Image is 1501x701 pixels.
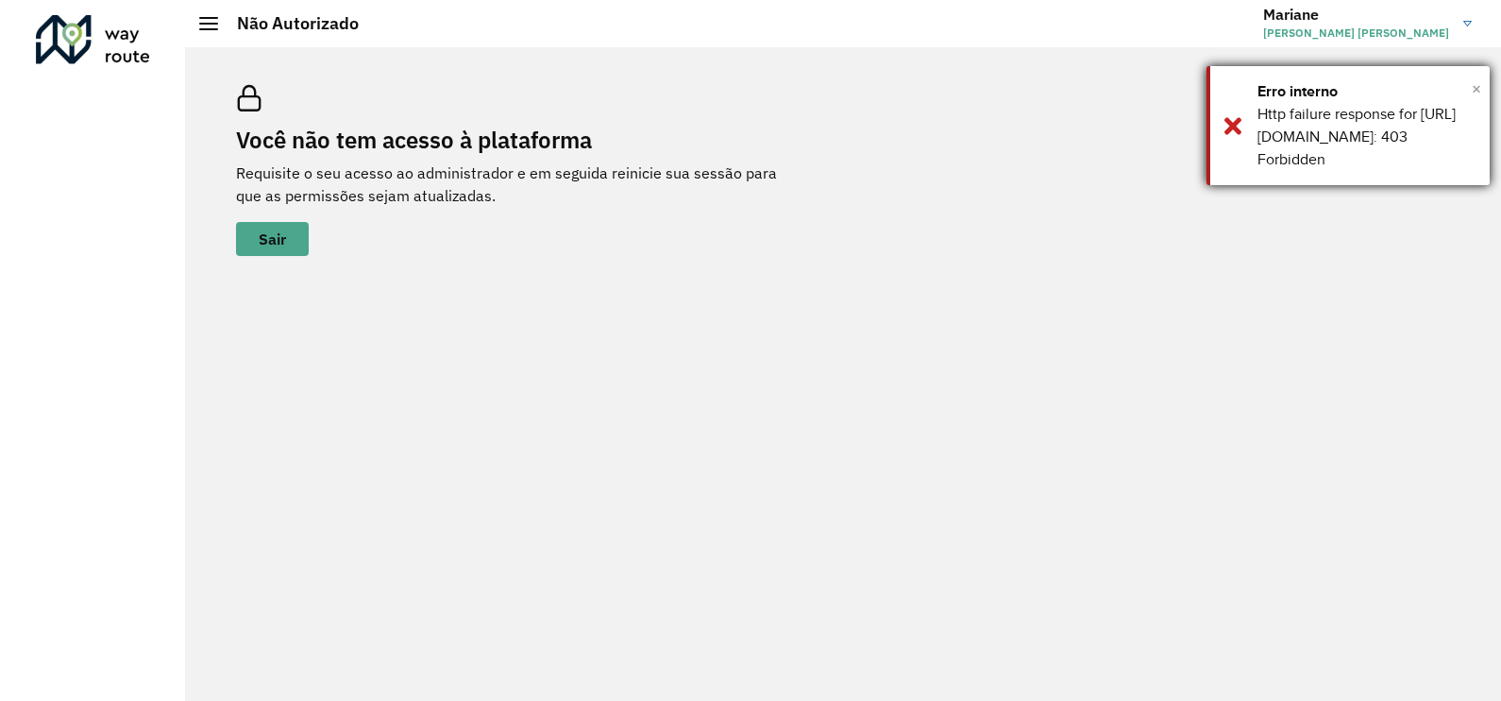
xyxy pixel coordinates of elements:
[236,127,802,154] h2: Você não tem acesso à plataforma
[259,231,286,247] span: Sair
[1472,75,1481,103] span: ×
[236,222,309,256] button: button
[218,13,359,34] h2: Não Autorizado
[1257,80,1476,103] div: Erro interno
[1263,6,1449,24] h3: Mariane
[1263,25,1449,42] span: [PERSON_NAME] [PERSON_NAME]
[1257,103,1476,171] div: Http failure response for [URL][DOMAIN_NAME]: 403 Forbidden
[236,162,802,207] p: Requisite o seu acesso ao administrador e em seguida reinicie sua sessão para que as permissões s...
[1472,75,1481,103] button: Close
